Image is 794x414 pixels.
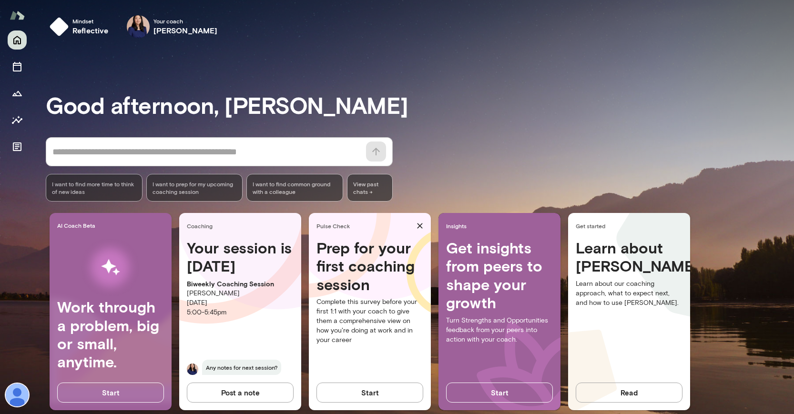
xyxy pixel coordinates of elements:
p: [DATE] [187,298,294,308]
img: mindset [50,17,69,36]
h4: Get insights from peers to shape your growth [446,239,553,312]
p: Complete this survey before your first 1:1 with your coach to give them a comprehensive view on h... [316,297,423,345]
img: Mento [10,6,25,24]
span: I want to prep for my upcoming coaching session [153,180,237,195]
p: 5:00 - 5:45pm [187,308,294,317]
span: View past chats -> [347,174,393,202]
span: Any notes for next session? [202,360,281,375]
div: I want to prep for my upcoming coaching session [146,174,243,202]
span: I want to find more time to think of new ideas [52,180,136,195]
p: Biweekly Coaching Session [187,279,294,289]
img: Jennie Becker [6,384,29,406]
h4: Your session is [DATE] [187,239,294,275]
img: AI Workflows [68,237,153,298]
button: Home [8,30,27,50]
div: I want to find more time to think of new ideas [46,174,143,202]
div: Leah KimYour coach[PERSON_NAME] [120,11,224,42]
button: Insights [8,111,27,130]
span: AI Coach Beta [57,222,168,229]
span: Insights [446,222,557,230]
img: Leah Kim [127,15,150,38]
h4: Learn about [PERSON_NAME] [576,239,682,275]
button: Growth Plan [8,84,27,103]
h6: [PERSON_NAME] [153,25,218,36]
button: Start [57,383,164,403]
button: Read [576,383,682,403]
button: Start [446,383,553,403]
button: Mindsetreflective [46,11,116,42]
h6: reflective [72,25,109,36]
p: [PERSON_NAME] [187,289,294,298]
p: Turn Strengths and Opportunities feedback from your peers into action with your coach. [446,316,553,344]
p: Learn about our coaching approach, what to expect next, and how to use [PERSON_NAME]. [576,279,682,308]
button: Start [316,383,423,403]
span: Pulse Check [316,222,413,230]
h3: Good afternoon, [PERSON_NAME] [46,91,794,118]
span: Get started [576,222,686,230]
h4: Work through a problem, big or small, anytime. [57,298,164,371]
button: Documents [8,137,27,156]
img: Leah [187,364,198,375]
h4: Prep for your first coaching session [316,239,423,293]
button: Post a note [187,383,294,403]
span: I want to find common ground with a colleague [253,180,337,195]
span: Your coach [153,17,218,25]
button: Sessions [8,57,27,76]
span: Coaching [187,222,297,230]
div: I want to find common ground with a colleague [246,174,343,202]
span: Mindset [72,17,109,25]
